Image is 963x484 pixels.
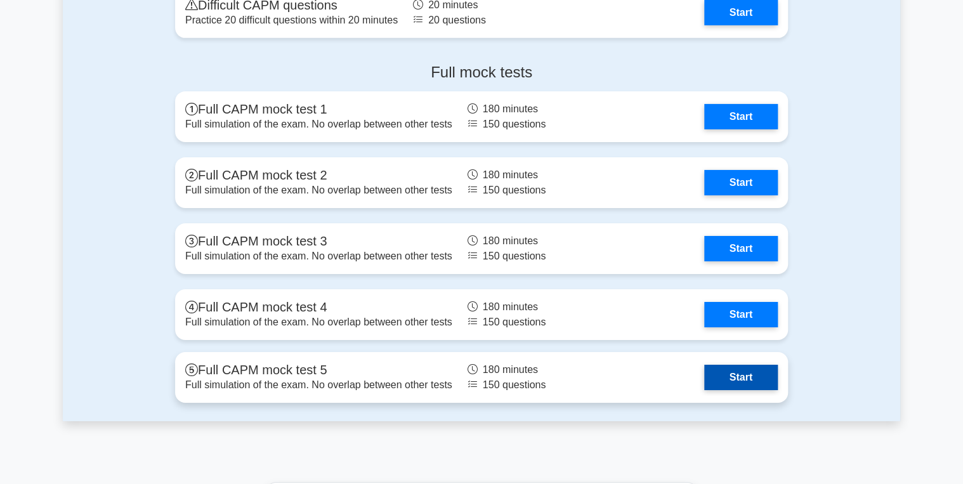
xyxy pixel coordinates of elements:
a: Start [704,365,778,390]
a: Start [704,170,778,195]
a: Start [704,104,778,129]
a: Start [704,302,778,327]
h4: Full mock tests [175,63,788,82]
a: Start [704,236,778,261]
